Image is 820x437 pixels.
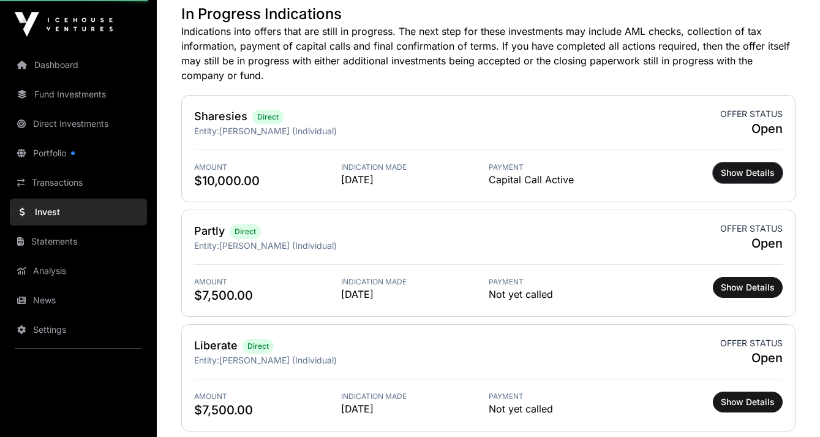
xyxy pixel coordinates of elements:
span: [DATE] [341,287,488,302]
span: Indication Made [341,162,488,172]
span: Amount [194,162,341,172]
span: Payment [489,162,636,172]
span: [PERSON_NAME] (Individual) [219,355,337,365]
a: Settings [10,316,147,343]
span: $10,000.00 [194,172,341,189]
a: Sharesies [194,110,247,123]
a: Portfolio [10,140,147,167]
button: Show Details [713,277,783,298]
span: Not yet called [489,401,553,416]
a: Partly [194,224,225,237]
span: $7,500.00 [194,401,341,419]
p: Indications into offers that are still in progress. The next step for these investments may inclu... [181,24,796,83]
span: Show Details [721,167,775,179]
span: Entity: [194,240,219,251]
span: Offer status [720,337,783,349]
span: Entity: [194,355,219,365]
a: Fund Investments [10,81,147,108]
span: Amount [194,392,341,401]
img: Icehouse Ventures Logo [15,12,113,37]
span: Payment [489,277,636,287]
span: [DATE] [341,401,488,416]
h1: In Progress Indications [181,4,796,24]
span: Open [720,235,783,252]
a: Statements [10,228,147,255]
a: Transactions [10,169,147,196]
a: Liberate [194,339,238,352]
button: Show Details [713,392,783,412]
a: News [10,287,147,314]
a: Direct Investments [10,110,147,137]
iframe: Chat Widget [759,378,820,437]
span: Payment [489,392,636,401]
span: Indication Made [341,392,488,401]
button: Show Details [713,162,783,183]
span: Offer status [720,222,783,235]
span: Show Details [721,281,775,294]
span: Not yet called [489,287,553,302]
span: Entity: [194,126,219,136]
span: [PERSON_NAME] (Individual) [219,240,337,251]
span: [DATE] [341,172,488,187]
span: Direct [257,112,279,122]
span: Open [720,120,783,137]
span: Amount [194,277,341,287]
a: Analysis [10,257,147,284]
span: [PERSON_NAME] (Individual) [219,126,337,136]
span: Capital Call Active [489,172,574,187]
a: Dashboard [10,51,147,78]
span: Open [720,349,783,367]
span: Direct [235,227,256,237]
span: Direct [247,341,269,351]
span: Offer status [720,108,783,120]
span: Show Details [721,396,775,408]
a: Invest [10,199,147,226]
span: $7,500.00 [194,287,341,304]
span: Indication Made [341,277,488,287]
